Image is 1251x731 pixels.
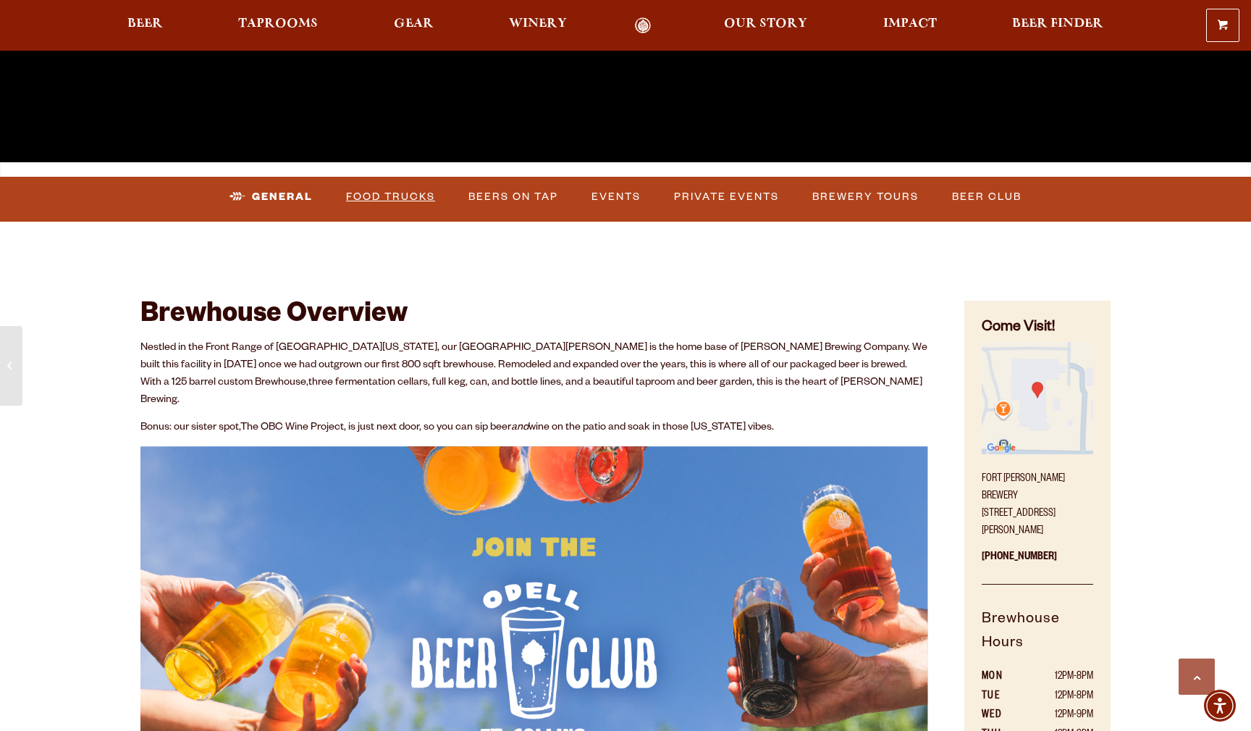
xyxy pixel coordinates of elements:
a: Beers on Tap [463,180,564,214]
td: 12PM-8PM [1022,688,1093,706]
a: Private Events [668,180,785,214]
a: Food Trucks [340,180,441,214]
a: General [224,180,319,214]
span: three fermentation cellars, full keg, can, and bottle lines, and a beautiful taproom and beer gar... [140,377,922,406]
a: Find on Google Maps (opens in a new window) [982,447,1093,459]
p: Bonus: our sister spot, , is just next door, so you can sip beer wine on the patio and soak in th... [140,419,928,437]
td: 12PM-9PM [1022,706,1093,725]
a: Impact [874,17,946,34]
h5: Brewhouse Hours [982,609,1093,669]
th: WED [982,706,1022,725]
th: TUE [982,688,1022,706]
a: Beer Club [946,180,1027,214]
p: [PHONE_NUMBER] [982,540,1093,585]
a: Scroll to top [1179,659,1215,695]
p: Fort [PERSON_NAME] Brewery [STREET_ADDRESS][PERSON_NAME] [982,462,1093,540]
span: Beer Finder [1012,18,1103,30]
div: Accessibility Menu [1204,690,1236,722]
a: Our Story [715,17,817,34]
span: Taprooms [238,18,318,30]
a: Beer [118,17,172,34]
th: MON [982,668,1022,687]
a: Brewery Tours [806,180,924,214]
a: Winery [500,17,576,34]
a: Beer Finder [1003,17,1113,34]
em: and [511,422,528,434]
h4: Come Visit! [982,318,1093,339]
a: Odell Home [615,17,670,34]
img: Small thumbnail of location on map [982,342,1093,454]
a: Events [586,180,646,214]
a: The OBC Wine Project [240,422,344,434]
a: Taprooms [229,17,327,34]
td: 12PM-8PM [1022,668,1093,687]
span: Gear [394,18,434,30]
span: Winery [509,18,567,30]
span: Beer [127,18,163,30]
span: Impact [883,18,937,30]
a: Gear [384,17,443,34]
span: Our Story [724,18,807,30]
p: Nestled in the Front Range of [GEOGRAPHIC_DATA][US_STATE], our [GEOGRAPHIC_DATA][PERSON_NAME] is ... [140,340,928,409]
h2: Brewhouse Overview [140,301,928,333]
